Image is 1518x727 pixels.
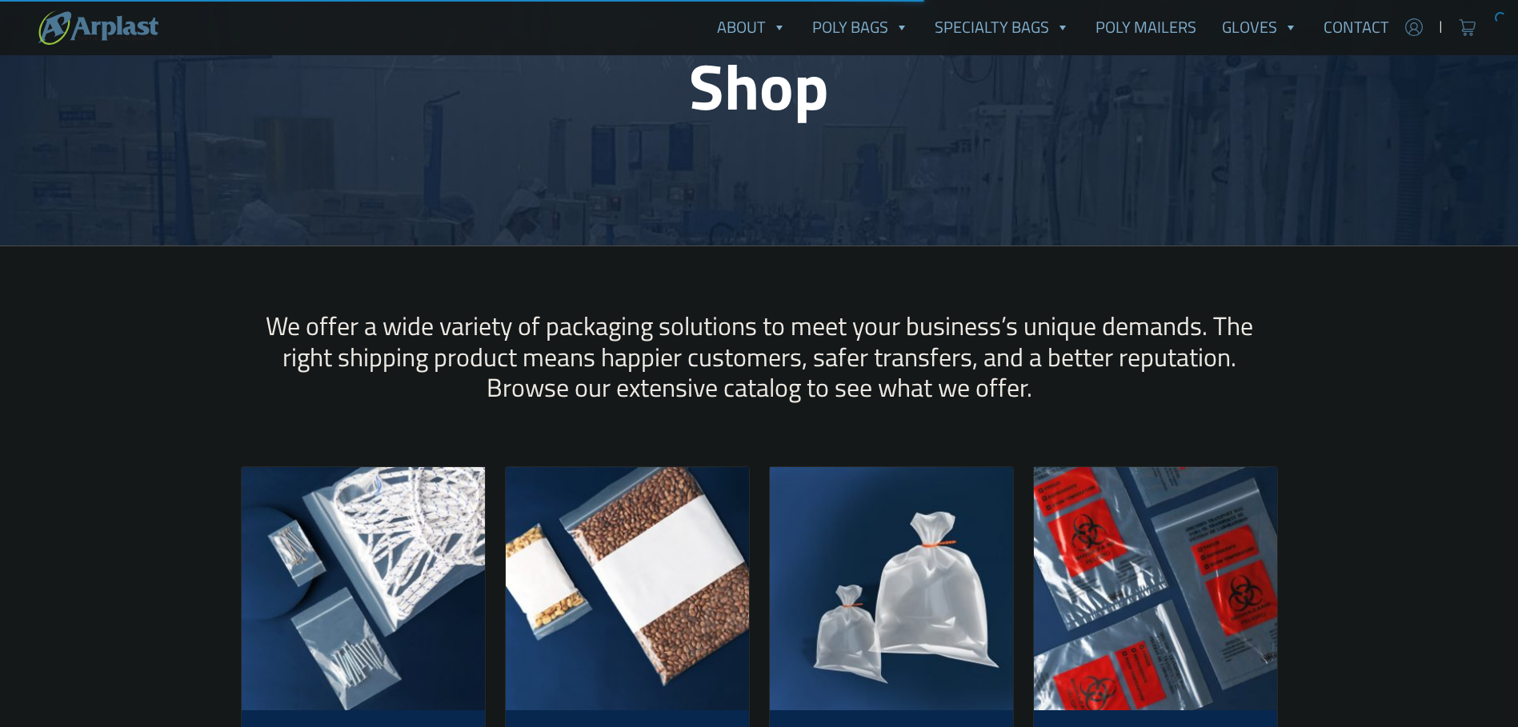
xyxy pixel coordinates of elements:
[241,310,1278,402] h2: We offer a wide variety of packaging solutions to meet your business’s unique demands. The right ...
[1311,11,1402,43] a: Contact
[1083,11,1209,43] a: Poly Mailers
[1439,18,1443,37] span: |
[1209,11,1311,43] a: Gloves
[704,11,799,43] a: About
[241,47,1278,124] h1: Shop
[799,11,922,43] a: Poly Bags
[38,10,158,45] img: logo
[922,11,1083,43] a: Specialty Bags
